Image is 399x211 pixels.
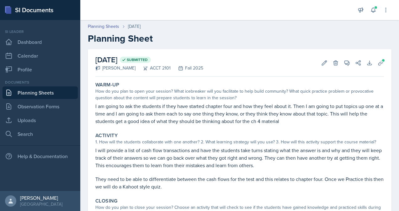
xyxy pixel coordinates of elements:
[136,65,171,71] div: ACCT 2101
[95,198,118,204] label: Closing
[95,102,384,125] p: I am going to ask the students if they have started chapter four and how they feel about it. Then...
[95,82,120,88] label: Warm-Up
[127,57,148,62] span: Submitted
[95,139,384,145] div: 1. How will the students collaborate with one another? 2. What learning strategy will you use? 3....
[3,150,78,162] div: Help & Documentation
[3,63,78,76] a: Profile
[3,86,78,99] a: Planning Sheets
[128,23,141,30] div: [DATE]
[3,29,78,34] div: Si leader
[95,175,384,190] p: They need to be able to differentiate between the cash flows for the test and this relates to cha...
[3,49,78,62] a: Calendar
[20,195,62,201] div: [PERSON_NAME]
[20,201,62,207] div: [GEOGRAPHIC_DATA]
[3,114,78,126] a: Uploads
[171,65,203,71] div: Fall 2025
[88,33,391,44] h2: Planning Sheet
[3,36,78,48] a: Dashboard
[3,100,78,113] a: Observation Forms
[95,54,203,65] h2: [DATE]
[95,65,136,71] div: [PERSON_NAME]
[88,23,119,30] a: Planning Sheets
[95,132,118,139] label: Activity
[95,88,384,101] div: How do you plan to open your session? What icebreaker will you facilitate to help build community...
[3,80,78,85] div: Documents
[3,128,78,140] a: Search
[95,147,384,169] p: I will provide a list of cash flow transactions and have the students take turns stating what the...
